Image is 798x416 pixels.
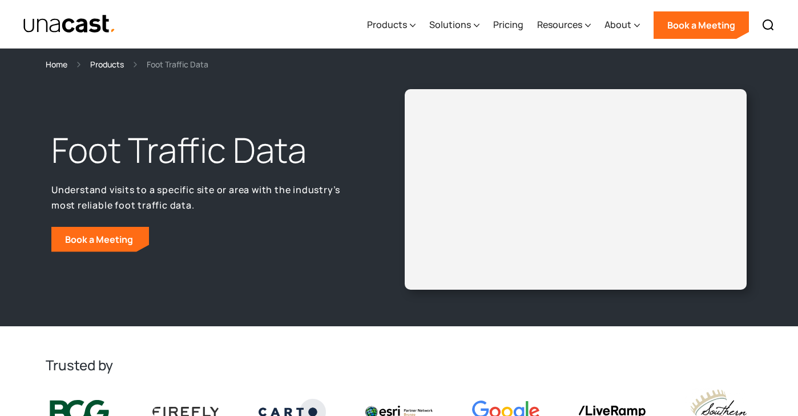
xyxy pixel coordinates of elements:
[147,58,208,71] div: Foot Traffic Data
[429,18,471,31] div: Solutions
[367,2,416,49] div: Products
[604,18,631,31] div: About
[537,2,591,49] div: Resources
[493,2,523,49] a: Pricing
[429,2,479,49] div: Solutions
[654,11,749,39] a: Book a Meeting
[51,127,362,173] h1: Foot Traffic Data
[414,98,737,281] iframe: Unacast - European Vaccines v2
[46,58,67,71] a: Home
[90,58,124,71] a: Products
[761,18,775,32] img: Search icon
[23,14,116,34] a: home
[604,2,640,49] div: About
[537,18,582,31] div: Resources
[367,18,407,31] div: Products
[23,14,116,34] img: Unacast text logo
[51,182,362,213] p: Understand visits to a specific site or area with the industry’s most reliable foot traffic data.
[152,407,220,416] img: Firefly Advertising logo
[51,227,149,252] a: Book a Meeting
[46,356,752,374] h2: Trusted by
